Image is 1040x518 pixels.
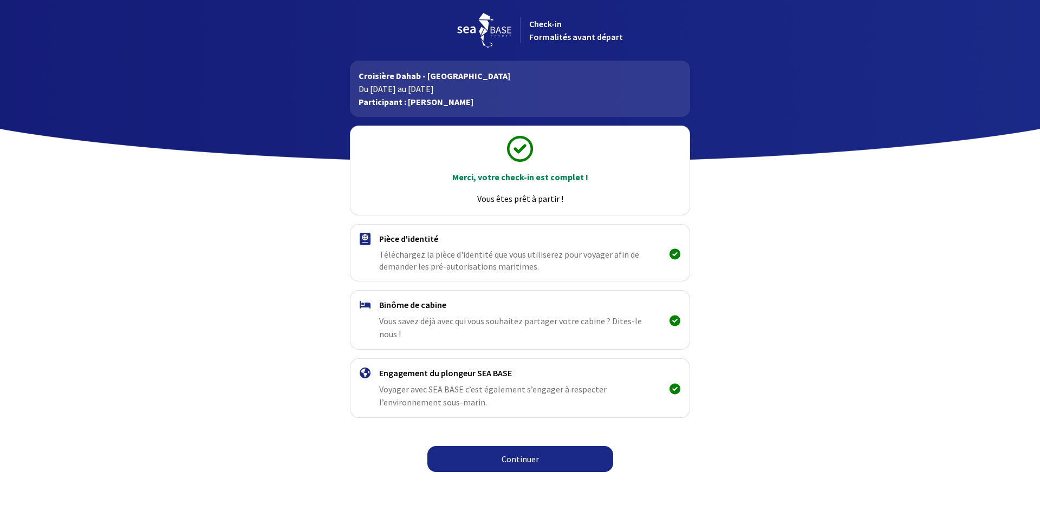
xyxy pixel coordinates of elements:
[359,82,681,95] p: Du [DATE] au [DATE]
[360,301,370,309] img: binome.svg
[379,316,642,339] span: Vous savez déjà avec qui vous souhaitez partager votre cabine ? Dites-le nous !
[427,446,613,472] a: Continuer
[379,299,660,310] h4: Binôme de cabine
[457,13,511,48] img: logo_seabase.svg
[359,69,681,82] p: Croisière Dahab - [GEOGRAPHIC_DATA]
[360,233,370,245] img: passport.svg
[379,248,647,272] span: Téléchargez la pièce d'identité que vous utiliserez pour voyager afin de demander les pré-autoris...
[379,233,660,244] h4: Pièce d'identité
[360,171,679,183] p: Merci, votre check-in est complet !
[360,368,370,378] img: engagement.svg
[529,18,623,42] span: Check-in Formalités avant départ
[359,95,681,108] p: Participant : [PERSON_NAME]
[379,368,660,378] h4: Engagement du plongeur SEA BASE
[360,192,679,205] p: Vous êtes prêt à partir !
[379,384,607,408] span: Voyager avec SEA BASE c’est également s’engager à respecter l’environnement sous-marin.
